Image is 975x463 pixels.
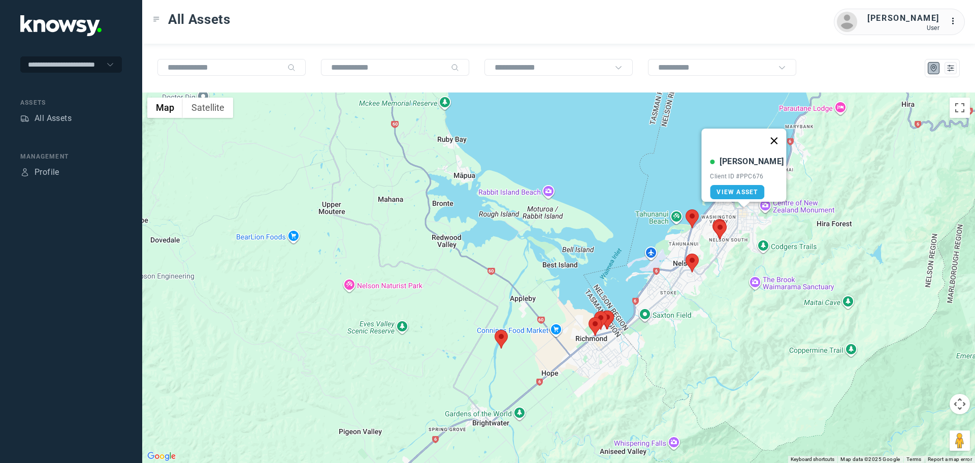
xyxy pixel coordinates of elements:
button: Drag Pegman onto the map to open Street View [950,430,970,451]
div: Search [287,64,296,72]
a: ProfileProfile [20,166,59,178]
div: Assets [20,114,29,123]
div: Assets [20,98,122,107]
a: View Asset [710,185,764,199]
button: Show satellite imagery [183,98,233,118]
tspan: ... [950,17,960,25]
div: Profile [20,168,29,177]
span: All Assets [168,10,231,28]
div: Profile [35,166,59,178]
a: AssetsAll Assets [20,112,72,125]
button: Show street map [147,98,183,118]
div: : [950,15,962,29]
a: Terms (opens in new tab) [906,456,922,462]
div: Toggle Menu [153,16,160,23]
button: Map camera controls [950,394,970,414]
div: User [867,24,939,32]
div: List [946,64,955,73]
a: Report a map error [928,456,972,462]
div: Map [929,64,938,73]
span: View Asset [717,189,758,196]
span: Map data ©2025 Google [840,456,900,462]
button: Toggle fullscreen view [950,98,970,118]
div: [PERSON_NAME] [720,156,784,168]
div: Management [20,152,122,161]
img: avatar.png [837,12,857,32]
div: [PERSON_NAME] [867,12,939,24]
div: All Assets [35,112,72,125]
div: : [950,15,962,27]
div: Client ID #PPC676 [710,173,784,180]
img: Application Logo [20,15,102,36]
button: Keyboard shortcuts [791,456,834,463]
img: Google [145,450,178,463]
div: Search [451,64,459,72]
a: Open this area in Google Maps (opens a new window) [145,450,178,463]
button: Close [762,129,787,153]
